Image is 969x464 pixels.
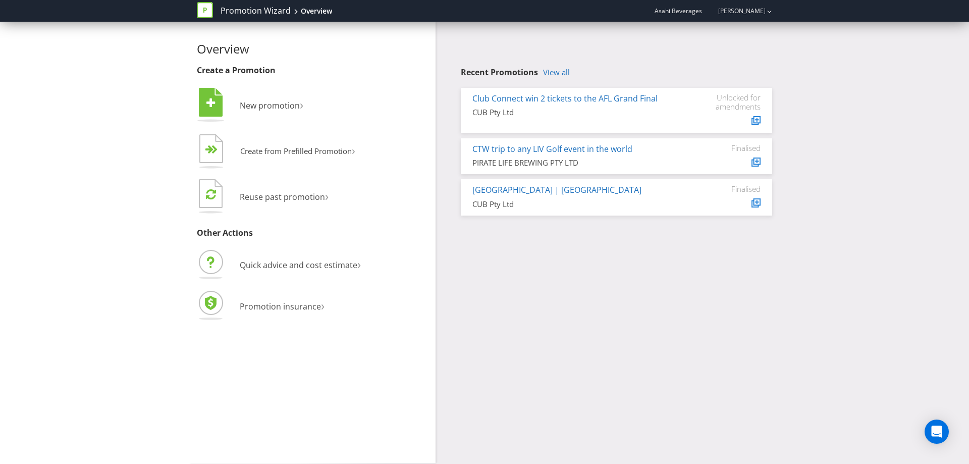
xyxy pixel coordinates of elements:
[211,145,218,154] tspan: 
[321,297,325,314] span: ›
[925,420,949,444] div: Open Intercom Messenger
[197,260,361,271] a: Quick advice and cost estimate›
[700,143,761,152] div: Finalised
[240,191,325,202] span: Reuse past promotion
[300,96,303,113] span: ›
[472,93,658,104] a: Club Connect win 2 tickets to the AFL Grand Final
[240,146,352,156] span: Create from Prefilled Promotion
[357,255,361,272] span: ›
[325,187,329,204] span: ›
[708,7,766,15] a: [PERSON_NAME]
[301,6,332,16] div: Overview
[472,158,685,168] div: PIRATE LIFE BREWING PTY LTD
[472,107,685,118] div: CUB Pty Ltd
[543,68,570,77] a: View all
[206,97,216,109] tspan: 
[197,229,428,238] h3: Other Actions
[197,301,325,312] a: Promotion insurance›
[700,184,761,193] div: Finalised
[240,301,321,312] span: Promotion insurance
[240,100,300,111] span: New promotion
[206,188,216,200] tspan: 
[700,93,761,111] div: Unlocked for amendments
[197,66,428,75] h3: Create a Promotion
[197,42,428,56] h2: Overview
[472,184,641,195] a: [GEOGRAPHIC_DATA] | [GEOGRAPHIC_DATA]
[472,199,685,210] div: CUB Pty Ltd
[197,132,356,172] button: Create from Prefilled Promotion›
[461,67,538,78] span: Recent Promotions
[472,143,632,154] a: CTW trip to any LIV Golf event in the world
[221,5,291,17] a: Promotion Wizard
[352,142,355,158] span: ›
[240,260,357,271] span: Quick advice and cost estimate
[655,7,702,15] span: Asahi Beverages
